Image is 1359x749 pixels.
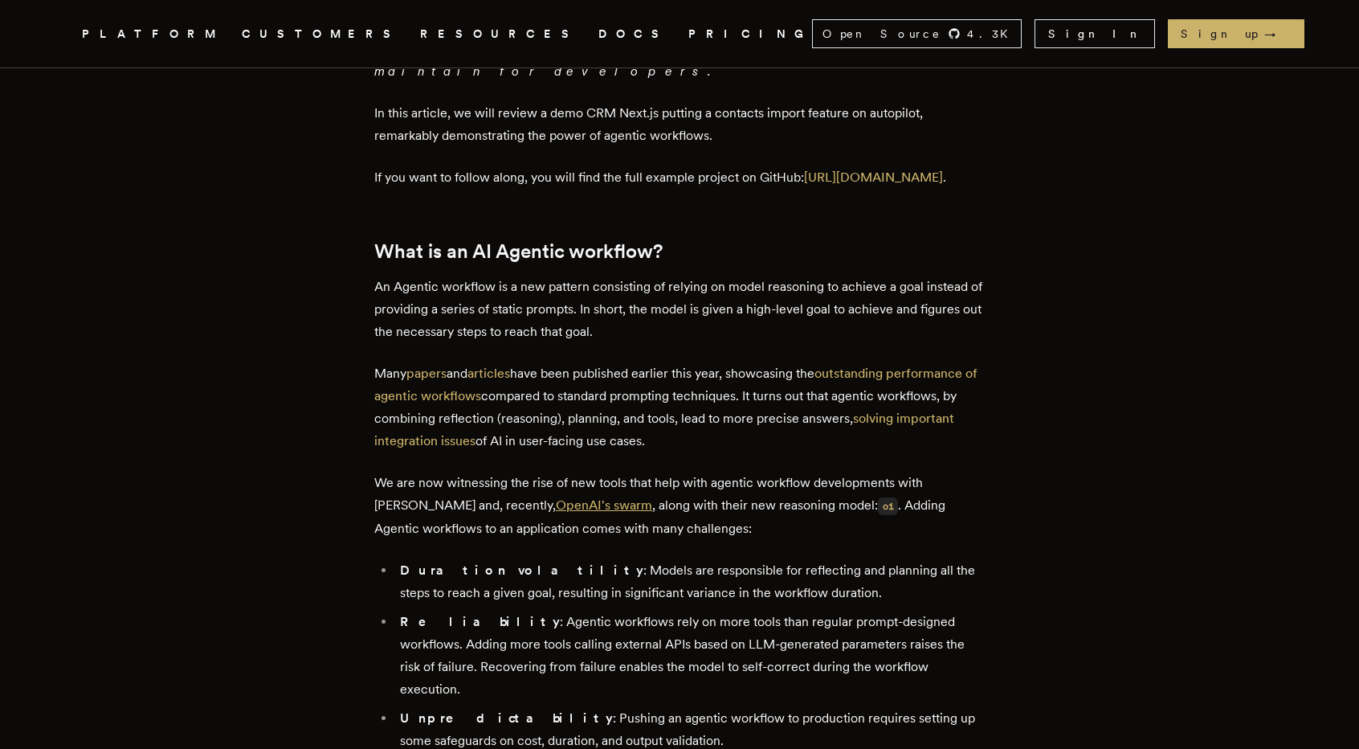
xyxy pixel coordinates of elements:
p: An Agentic workflow is a new pattern consisting of relying on model reasoning to achieve a goal i... [374,276,985,343]
button: PLATFORM [82,24,222,44]
p: Many and have been published earlier this year, showcasing the compared to standard prompting tec... [374,362,985,452]
a: [URL][DOMAIN_NAME] [804,170,943,185]
p: In this article, we will review a demo CRM Next.js putting a contacts import feature on autopilot... [374,102,985,147]
strong: Reliability [400,614,560,629]
a: Sign In [1035,19,1155,48]
a: CUSTOMERS [242,24,401,44]
strong: Duration volatility [400,563,643,578]
span: Open Source [822,26,941,42]
strong: Unpredictability [400,710,613,726]
li: : Agentic workflows rely on more tools than regular prompt-designed workflows. Adding more tools ... [395,611,985,701]
h2: What is an AI Agentic workflow? [374,240,985,263]
a: o1 [878,497,898,513]
a: Sign up [1168,19,1304,48]
p: If you want to follow along, you will find the full example project on GitHub: . [374,166,985,189]
a: solving important integration issues [374,411,954,448]
a: OpenAI's swarm [556,497,652,513]
em: Such UI is a slow and tedious experience for the end-user and a challenge to maintain for develop... [374,18,941,79]
a: PRICING [688,24,812,44]
button: RESOURCES [420,24,579,44]
a: outstanding performance of agentic workflows [374,366,977,403]
a: papers [406,366,447,381]
li: : Models are responsible for reflecting and planning all the steps to reach a given goal, resulti... [395,559,985,604]
a: articles [467,366,510,381]
p: We are now witnessing the rise of new tools that help with agentic workflow developments with [PE... [374,472,985,540]
code: o1 [878,497,898,515]
a: DOCS [598,24,669,44]
span: 4.3 K [967,26,1018,42]
span: → [1264,26,1292,42]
